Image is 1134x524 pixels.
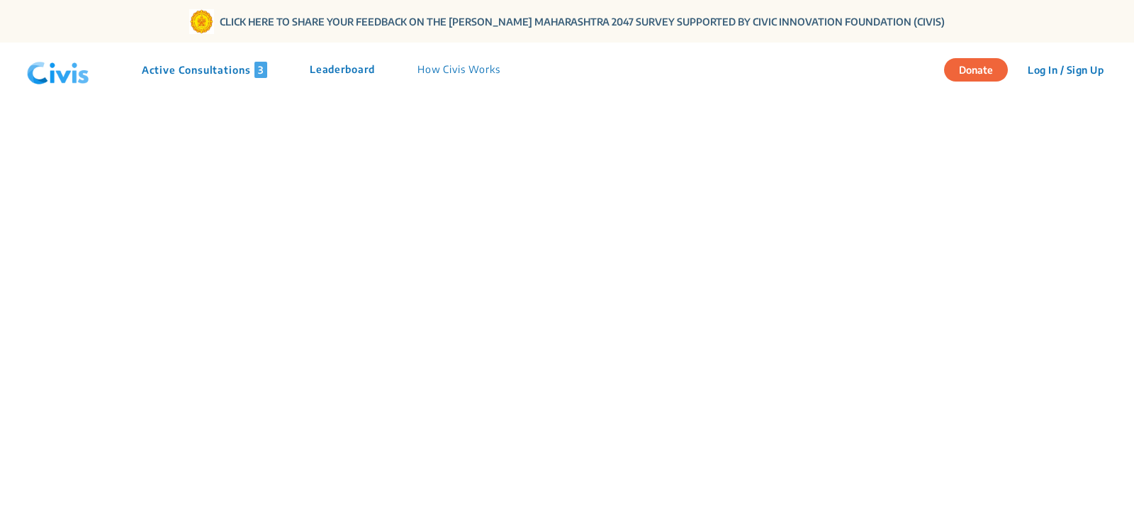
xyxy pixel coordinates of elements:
[21,49,95,91] img: navlogo.png
[142,62,267,78] p: Active Consultations
[944,58,1008,82] button: Donate
[944,62,1018,76] a: Donate
[220,14,945,29] a: CLICK HERE TO SHARE YOUR FEEDBACK ON THE [PERSON_NAME] MAHARASHTRA 2047 SURVEY SUPPORTED BY CIVIC...
[310,62,375,78] p: Leaderboard
[189,9,214,34] img: Gom Logo
[1018,59,1113,81] button: Log In / Sign Up
[417,62,500,78] p: How Civis Works
[254,62,267,78] span: 3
